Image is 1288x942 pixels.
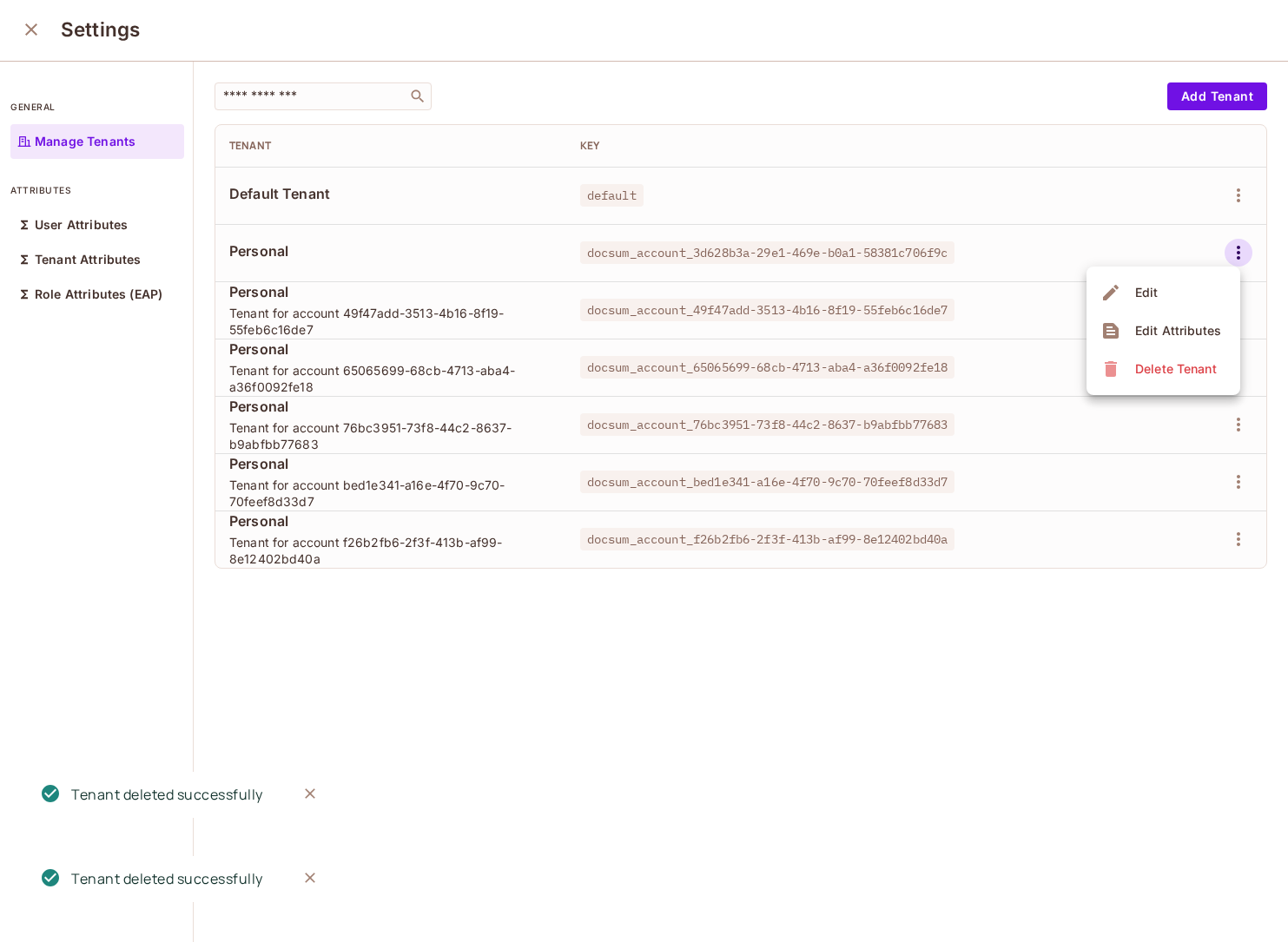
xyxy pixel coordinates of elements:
[1135,322,1221,339] div: Edit Attributes
[1135,284,1159,301] div: Edit
[71,868,263,890] div: Tenant deleted successfully
[297,865,323,891] button: Close
[71,784,263,806] div: Tenant deleted successfully
[297,781,323,807] button: Close
[1135,360,1217,378] div: Delete Tenant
